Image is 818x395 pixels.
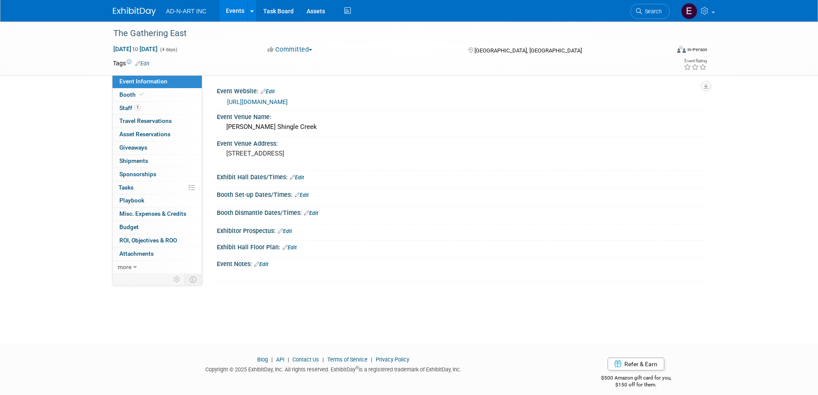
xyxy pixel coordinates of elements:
span: Giveaways [119,144,147,151]
a: Travel Reservations [113,115,202,128]
a: Shipments [113,155,202,168]
a: Misc. Expenses & Credits [113,208,202,220]
span: Booth [119,91,146,98]
a: Staff1 [113,102,202,115]
span: | [286,356,291,363]
a: Tasks [113,181,202,194]
span: [GEOGRAPHIC_DATA], [GEOGRAPHIC_DATA] [474,47,582,54]
i: Booth reservation complete [140,92,144,97]
a: Booth [113,89,202,101]
a: Budget [113,221,202,234]
span: [DATE] [DATE] [113,45,158,53]
span: 1 [134,104,141,111]
div: Event Notes: [217,257,705,269]
span: Budget [119,224,139,230]
span: Playbook [119,197,144,204]
span: Attachments [119,250,154,257]
a: Playbook [113,194,202,207]
a: [URL][DOMAIN_NAME] [227,98,288,105]
a: Blog [257,356,268,363]
span: Travel Reservations [119,117,172,124]
a: Edit [254,261,268,267]
a: Edit [283,245,297,251]
button: Committed [265,45,316,54]
div: The Gathering East [110,26,657,41]
span: Asset Reservations [119,131,170,138]
div: Exhibit Hall Floor Plan: [217,241,705,252]
img: ExhibitDay [113,7,156,16]
span: more [118,263,131,270]
a: Giveaways [113,141,202,154]
div: Event Format [619,45,708,58]
a: more [113,261,202,274]
img: Eddy Ding [681,3,697,19]
td: Personalize Event Tab Strip [170,274,185,285]
div: Booth Set-up Dates/Times: [217,188,705,199]
a: Search [630,4,670,19]
td: Tags [113,59,149,67]
div: Exhibit Hall Dates/Times: [217,171,705,182]
a: Edit [278,228,292,234]
span: | [369,356,374,363]
span: Event Information [119,78,167,85]
a: Attachments [113,248,202,260]
span: ROI, Objectives & ROO [119,237,177,244]
a: Event Information [113,75,202,88]
div: In-Person [687,46,707,53]
div: Event Rating [684,59,707,63]
div: [PERSON_NAME] Shingle Creek [223,120,699,134]
div: Event Venue Name: [217,110,705,121]
a: Edit [261,89,275,95]
a: Sponsorships [113,168,202,181]
div: Copyright © 2025 ExhibitDay, Inc. All rights reserved. ExhibitDay is a registered trademark of Ex... [113,364,554,374]
span: Staff [119,104,141,111]
a: Edit [135,61,149,67]
img: Format-Inperson.png [677,46,686,53]
span: AD-N-ART INC [166,8,207,15]
div: $150 off for them. [567,381,705,389]
div: Event Venue Address: [217,137,705,148]
sup: ® [356,365,359,370]
a: ROI, Objectives & ROO [113,234,202,247]
span: (4 days) [159,47,177,52]
span: | [269,356,275,363]
div: Booth Dismantle Dates/Times: [217,206,705,217]
a: Privacy Policy [376,356,409,363]
span: Tasks [119,184,134,191]
span: Shipments [119,157,148,164]
span: Search [642,8,662,15]
a: Asset Reservations [113,128,202,141]
div: Event Website: [217,85,705,96]
div: Exhibitor Prospectus: [217,224,705,236]
div: $500 Amazon gift card for you, [567,369,705,389]
span: to [131,46,140,52]
span: Sponsorships [119,171,156,178]
a: API [276,356,284,363]
pre: [STREET_ADDRESS] [226,150,411,157]
a: Refer & Earn [608,358,664,371]
span: Misc. Expenses & Credits [119,210,186,217]
span: | [320,356,326,363]
td: Toggle Event Tabs [184,274,202,285]
a: Terms of Service [327,356,368,363]
a: Edit [304,210,318,216]
a: Edit [290,175,304,181]
a: Edit [295,192,309,198]
a: Contact Us [292,356,319,363]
